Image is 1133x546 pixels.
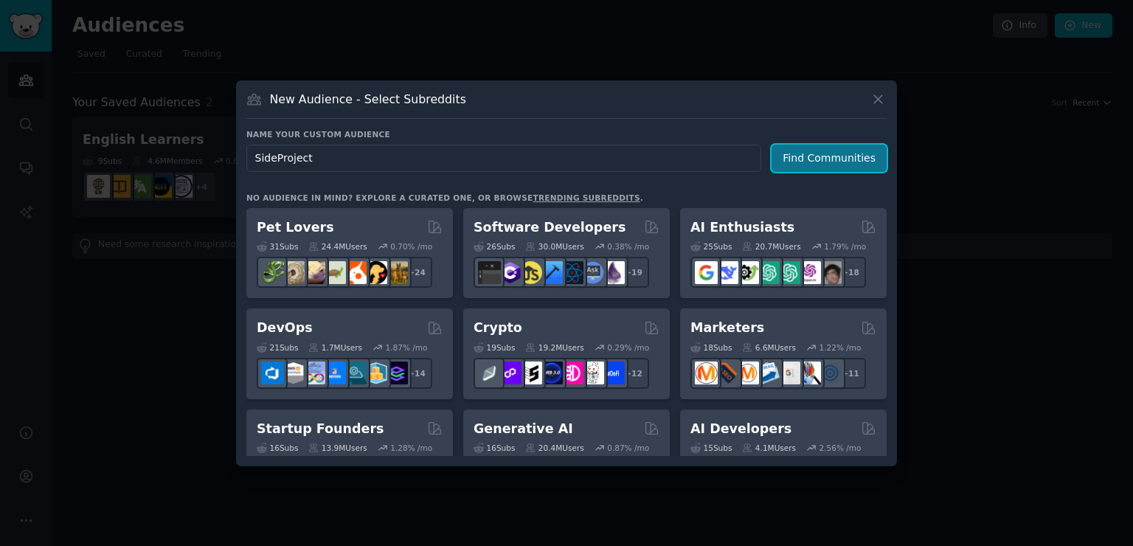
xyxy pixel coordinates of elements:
img: platformengineering [344,362,367,384]
img: aws_cdk [364,362,387,384]
input: Pick a short name, like "Digital Marketers" or "Movie-Goers" [246,145,761,172]
div: 20.7M Users [742,241,800,252]
img: learnjavascript [519,261,542,284]
img: OnlineMarketing [819,362,842,384]
img: OpenAIDev [798,261,821,284]
img: herpetology [261,261,284,284]
img: reactnative [561,261,583,284]
img: dogbreed [385,261,408,284]
img: cockatiel [344,261,367,284]
h2: AI Enthusiasts [690,218,794,237]
img: PetAdvice [364,261,387,284]
div: 24.4M Users [308,241,367,252]
div: + 11 [835,358,866,389]
div: 1.87 % /mo [386,342,428,353]
div: 1.79 % /mo [824,241,866,252]
div: 25 Sub s [690,241,732,252]
h2: Pet Lovers [257,218,334,237]
img: leopardgeckos [302,261,325,284]
img: azuredevops [261,362,284,384]
img: CryptoNews [581,362,604,384]
img: chatgpt_promptDesign [757,261,780,284]
h2: Software Developers [474,218,626,237]
img: ballpython [282,261,305,284]
img: iOSProgramming [540,261,563,284]
div: + 14 [401,358,432,389]
h2: Crypto [474,319,522,337]
img: web3 [540,362,563,384]
div: 1.7M Users [308,342,362,353]
img: 0xPolygon [499,362,522,384]
div: 2.56 % /mo [820,443,862,453]
div: + 18 [835,257,866,288]
div: 20.4M Users [525,443,583,453]
img: software [478,261,501,284]
div: No audience in mind? Explore a curated one, or browse . [246,193,643,203]
div: 6.6M Users [742,342,796,353]
img: elixir [602,261,625,284]
div: 0.38 % /mo [607,241,649,252]
div: + 24 [401,257,432,288]
h2: DevOps [257,319,313,337]
img: ethfinance [478,362,501,384]
div: 15 Sub s [690,443,732,453]
div: 0.87 % /mo [607,443,649,453]
div: 1.28 % /mo [390,443,432,453]
img: Docker_DevOps [302,362,325,384]
div: 18 Sub s [690,342,732,353]
img: PlatformEngineers [385,362,408,384]
img: DevOpsLinks [323,362,346,384]
a: trending subreddits [533,193,640,202]
div: 30.0M Users [525,241,583,252]
div: 13.9M Users [308,443,367,453]
img: csharp [499,261,522,284]
img: content_marketing [695,362,718,384]
img: Emailmarketing [757,362,780,384]
img: googleads [777,362,800,384]
div: 21 Sub s [257,342,298,353]
button: Find Communities [772,145,887,172]
img: GoogleGeminiAI [695,261,718,284]
div: 0.70 % /mo [390,241,432,252]
div: 1.22 % /mo [820,342,862,353]
img: turtle [323,261,346,284]
img: AItoolsCatalog [736,261,759,284]
div: + 12 [618,358,649,389]
h2: Startup Founders [257,420,384,438]
div: 16 Sub s [474,443,515,453]
h2: Generative AI [474,420,573,438]
div: 16 Sub s [257,443,298,453]
div: 0.29 % /mo [607,342,649,353]
div: 31 Sub s [257,241,298,252]
div: 19 Sub s [474,342,515,353]
img: defi_ [602,362,625,384]
div: + 19 [618,257,649,288]
h3: New Audience - Select Subreddits [270,91,466,107]
img: chatgpt_prompts_ [777,261,800,284]
img: AskMarketing [736,362,759,384]
img: DeepSeek [716,261,738,284]
img: AWS_Certified_Experts [282,362,305,384]
h2: Marketers [690,319,764,337]
img: bigseo [716,362,738,384]
h3: Name your custom audience [246,129,887,139]
img: ethstaker [519,362,542,384]
div: 19.2M Users [525,342,583,353]
h2: AI Developers [690,420,791,438]
div: 26 Sub s [474,241,515,252]
img: AskComputerScience [581,261,604,284]
img: MarketingResearch [798,362,821,384]
img: ArtificalIntelligence [819,261,842,284]
div: 4.1M Users [742,443,796,453]
img: defiblockchain [561,362,583,384]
